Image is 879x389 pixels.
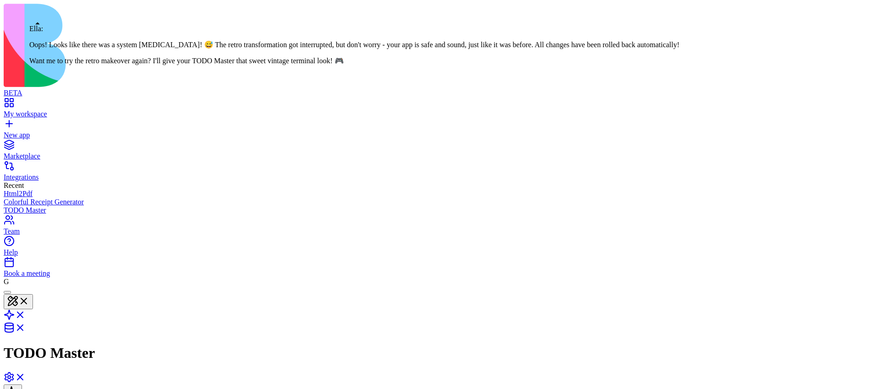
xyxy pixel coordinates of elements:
h1: TODO Master [4,345,875,362]
a: Team [4,219,875,236]
button: Sign Out [104,6,130,23]
p: Want me to try the retro makeover again? I'll give your TODO Master that sweet vintage terminal l... [29,56,679,65]
span: Recent [4,181,24,189]
img: logo [4,4,372,87]
div: Integrations [4,173,875,181]
div: Help [4,248,875,257]
a: BETA [4,81,875,97]
div: My workspace [4,110,875,118]
a: Integrations [4,165,875,181]
div: Marketplace [4,152,875,160]
a: Book a meeting [4,261,875,278]
a: Html2Pdf [4,190,875,198]
div: New app [4,131,875,139]
a: New app [4,123,875,139]
div: Team [4,227,875,236]
div: BETA [4,89,875,97]
a: Marketplace [4,144,875,160]
a: Colorful Receipt Generator [4,198,875,206]
a: Help [4,240,875,257]
span: G [4,278,9,285]
a: TODO Master [4,206,875,214]
span: Hello, gilad ✨ [75,10,97,19]
div: Book a meeting [4,269,875,278]
a: My workspace [4,102,875,118]
p: Oops! Looks like there was a system [MEDICAL_DATA]! 😅 The retro transformation got interrupted, b... [29,40,679,49]
span: Ella: [29,25,43,33]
